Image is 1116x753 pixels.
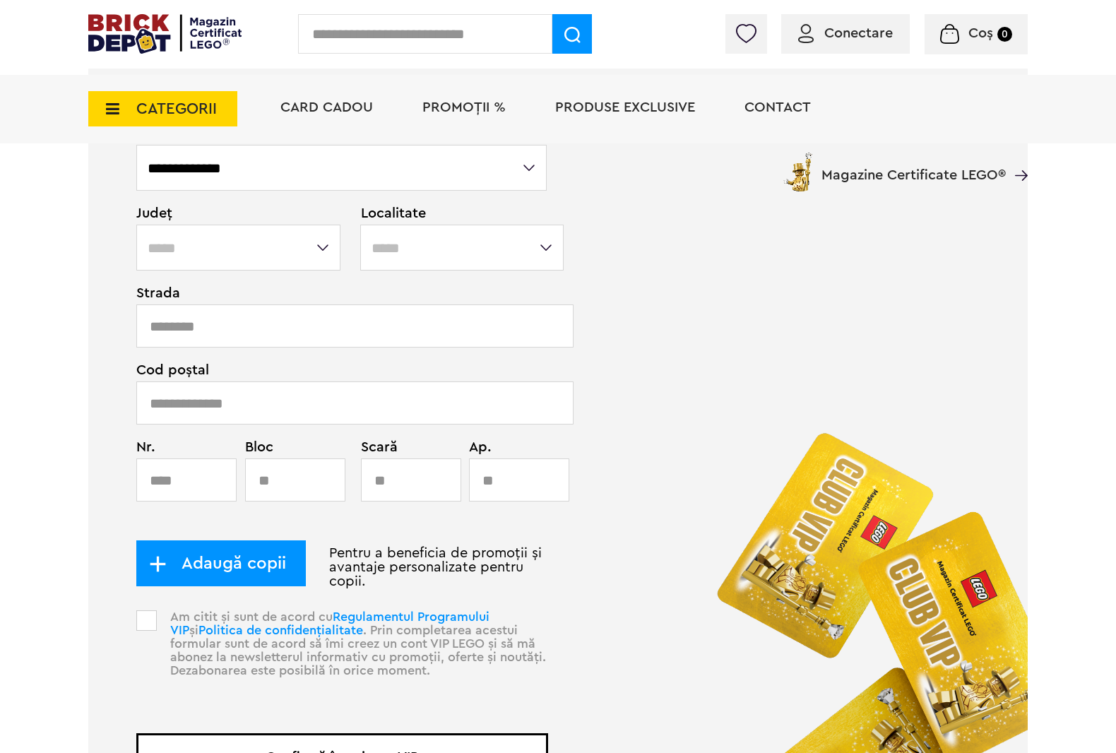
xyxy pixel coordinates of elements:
a: Contact [744,100,811,114]
a: PROMOȚII % [422,100,506,114]
span: Cod poștal [136,363,548,377]
span: Scară [361,440,435,454]
small: 0 [997,27,1012,42]
a: Card Cadou [280,100,373,114]
a: Regulamentul Programului VIP [170,610,489,636]
span: Coș [968,26,993,40]
span: Ap. [469,440,528,454]
a: Produse exclusive [555,100,695,114]
a: Magazine Certificate LEGO® [1006,150,1028,164]
span: Județ [136,206,343,220]
a: Politica de confidențialitate [198,624,363,636]
p: Pentru a beneficia de promoții și avantaje personalizate pentru copii. [136,546,548,588]
img: add_child [149,555,167,573]
span: Adaugă copii [167,555,286,571]
span: Nr. [136,440,229,454]
span: CATEGORII [136,101,217,117]
span: Localitate [361,206,549,220]
span: Conectare [824,26,893,40]
span: Bloc [245,440,338,454]
span: Magazine Certificate LEGO® [821,150,1006,182]
p: Am citit și sunt de acord cu și . Prin completarea acestui formular sunt de acord să îmi creez un... [161,610,548,701]
a: Conectare [798,26,893,40]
